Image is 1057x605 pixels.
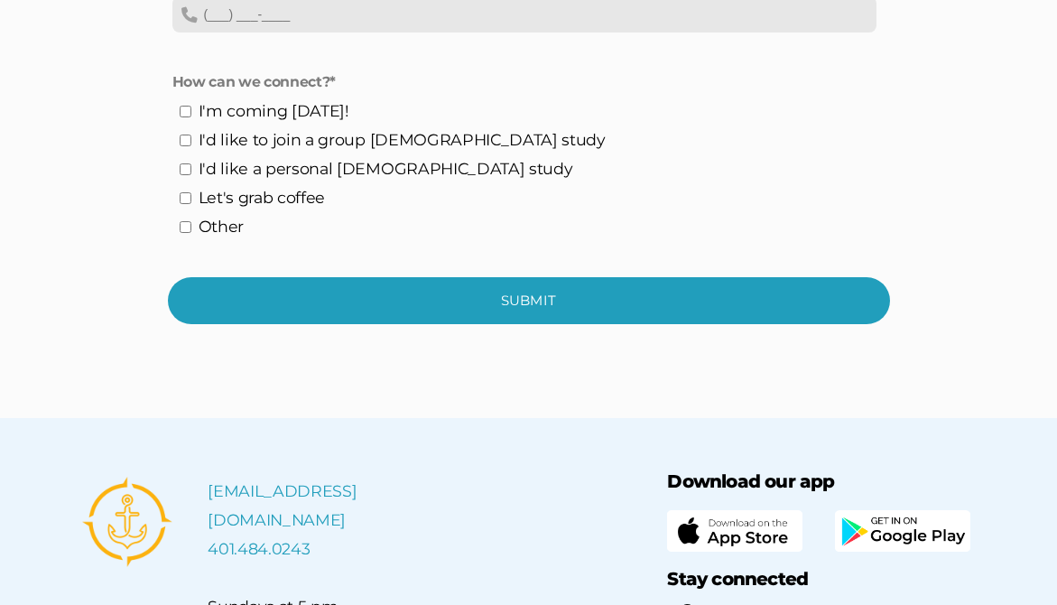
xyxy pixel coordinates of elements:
[667,472,974,490] h3: Download our app
[208,539,310,558] a: 401.484.0243
[199,97,349,126] label: I'm coming [DATE]!
[199,126,606,154] label: I'd like to join a group [DEMOGRAPHIC_DATA] study
[199,212,244,241] label: Other
[667,570,974,588] h3: Stay connected
[208,481,357,529] a: [EMAIL_ADDRESS][DOMAIN_NAME]
[172,68,337,97] label: How can we connect?*
[168,277,890,324] a: Submit
[199,154,573,183] label: I'd like a personal [DEMOGRAPHIC_DATA] study
[199,183,326,212] label: Let's grab coffee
